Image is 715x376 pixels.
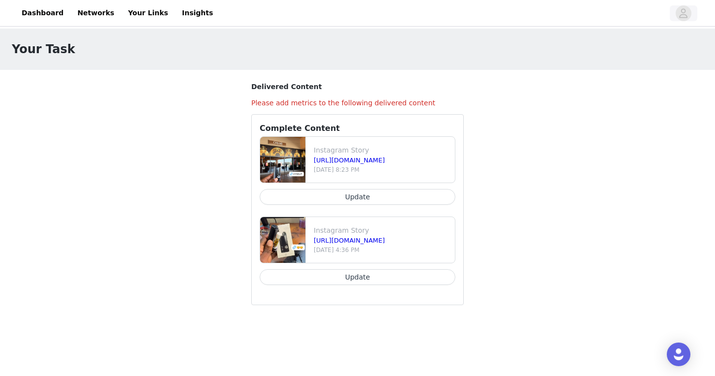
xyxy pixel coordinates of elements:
[176,2,219,24] a: Insights
[314,246,451,254] p: [DATE] 4:36 PM
[260,123,455,134] h3: Complete Content
[314,145,451,156] p: Instagram Story
[122,2,174,24] a: Your Links
[314,157,385,164] a: [URL][DOMAIN_NAME]
[251,98,464,108] h4: Please add metrics to the following delivered content
[16,2,69,24] a: Dashboard
[251,82,464,92] h3: Delivered Content
[260,217,305,263] img: file
[314,237,385,244] a: [URL][DOMAIN_NAME]
[12,40,75,58] h1: Your Task
[71,2,120,24] a: Networks
[679,5,688,21] div: avatar
[260,137,305,183] img: file
[667,343,690,366] div: Open Intercom Messenger
[314,225,451,236] p: Instagram Story
[314,165,451,174] p: [DATE] 8:23 PM
[260,189,455,205] button: Update
[260,269,455,285] button: Update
